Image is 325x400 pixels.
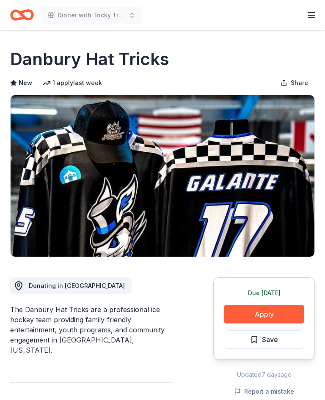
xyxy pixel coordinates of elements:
img: Image for Danbury Hat Tricks [11,95,314,257]
button: Apply [224,305,304,323]
div: 1 apply last week [42,78,102,88]
div: Due [DATE] [224,288,304,298]
h1: Danbury Hat Tricks [10,47,169,71]
div: Updated 7 days ago [213,370,315,380]
button: Save [224,330,304,349]
button: Report a mistake [234,386,294,397]
span: Dinner with Tricky Tray and Live Entertainment . Featuring cuisine from local restaurants. [58,10,125,20]
div: The Danbury Hat Tricks are a professional ice hockey team providing family-friendly entertainment... [10,304,173,355]
span: Donating in [GEOGRAPHIC_DATA] [29,282,125,289]
span: Share [291,78,308,88]
a: Home [10,5,34,25]
span: New [19,78,32,88]
button: Share [274,74,315,91]
span: Save [262,334,278,345]
button: Dinner with Tricky Tray and Live Entertainment . Featuring cuisine from local restaurants. [41,7,142,24]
